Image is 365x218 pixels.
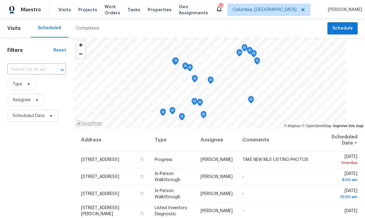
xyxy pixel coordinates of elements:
span: [DATE] [326,189,357,200]
div: Map marker [241,44,248,54]
div: Map marker [248,96,254,105]
div: Map marker [247,47,253,56]
button: Copy Address [139,211,145,216]
div: Map marker [172,58,178,67]
a: Mapbox [284,124,301,128]
span: Schedule [332,25,353,32]
span: Maestro [21,7,41,13]
input: Search for an address... [7,65,49,74]
span: [PERSON_NAME] [201,175,233,179]
div: Map marker [208,77,214,86]
span: Visits [7,22,21,35]
span: Columbia, [GEOGRAPHIC_DATA] [233,7,297,13]
th: Assignee [196,129,238,151]
span: In-Person Walkthrough [155,172,180,182]
span: [PERSON_NAME] [201,209,233,213]
span: In-Person Walkthrough [155,189,180,199]
button: Schedule [327,22,358,35]
span: [PERSON_NAME] [325,7,362,13]
span: [PERSON_NAME] [201,192,233,196]
h1: Filters [7,47,53,53]
div: Map marker [191,98,197,107]
span: Progress [155,158,172,162]
span: [PERSON_NAME] [201,158,233,162]
span: - [242,175,244,179]
span: Tasks [127,8,140,12]
div: Map marker [236,49,242,59]
div: 10:00 am [326,194,357,200]
span: [STREET_ADDRESS] [81,192,119,196]
a: Improve this map [333,124,363,128]
div: Map marker [169,107,175,116]
div: Map marker [251,50,257,59]
span: Type [13,81,22,87]
div: Map marker [187,64,193,73]
span: [DATE] [345,209,357,213]
div: Scheduled [38,25,61,31]
button: Copy Address [139,157,145,162]
button: Copy Address [139,174,145,179]
div: Map marker [254,57,260,67]
th: Address [81,129,150,151]
a: Mapbox homepage [75,120,102,127]
button: Copy Address [139,191,145,196]
span: Geo Assignments [179,4,208,16]
span: [DATE] [326,155,357,166]
div: Map marker [179,113,185,123]
div: Completed [76,25,99,31]
span: - [242,192,244,196]
div: 26 [219,4,223,10]
span: - [242,209,244,213]
span: Assignee [13,97,31,103]
span: Properties [148,7,171,13]
button: Open [58,66,67,74]
span: [DATE] [326,172,357,183]
div: Map marker [192,75,198,84]
div: Map marker [197,99,203,108]
div: Map marker [173,57,179,67]
div: Map marker [201,111,207,120]
div: Map marker [182,63,188,72]
canvas: Map [73,38,347,129]
span: Visits [58,7,71,13]
span: Work Orders [105,4,120,16]
span: [STREET_ADDRESS] [81,175,119,179]
span: Listed Inventory Diagnostic [155,206,187,216]
div: Overdue [326,160,357,166]
a: OpenStreetMap [302,124,331,128]
span: TAKE NEW MLS LISTING PHOTOS [242,158,308,162]
span: Projects [78,7,97,13]
div: Reset [53,47,66,53]
button: Zoom in [76,41,85,49]
div: 8:00 am [326,177,357,183]
span: [STREET_ADDRESS][PERSON_NAME] [81,206,119,216]
div: Map marker [160,109,166,118]
span: [STREET_ADDRESS] [81,158,119,162]
span: Zoom out [76,50,85,58]
button: Zoom out [76,49,85,58]
span: Scheduled Date [13,113,45,119]
th: Type [150,129,196,151]
th: Scheduled Date ↑ [321,129,358,151]
th: Comments [238,129,321,151]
